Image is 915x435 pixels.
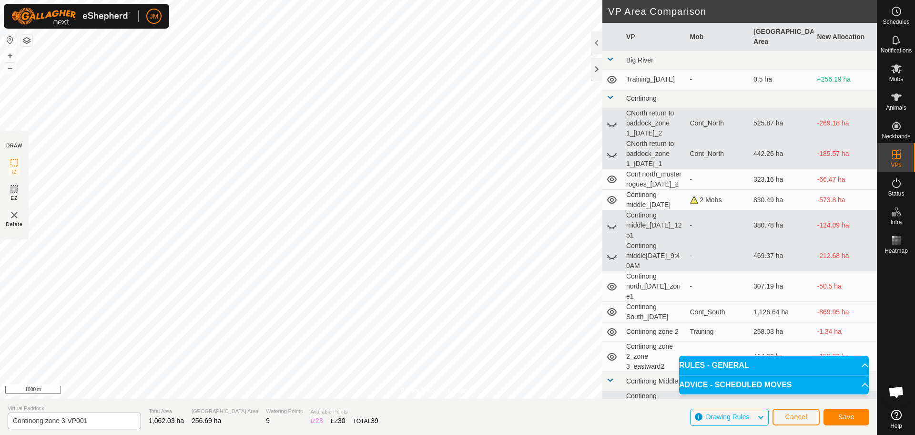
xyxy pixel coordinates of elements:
[9,209,20,221] img: VP
[4,50,16,62] button: +
[266,417,270,425] span: 9
[4,62,16,74] button: –
[813,210,877,241] td: -124.09 ha
[690,195,746,205] div: 2 Mobs
[877,406,915,433] a: Help
[192,407,258,415] span: [GEOGRAPHIC_DATA] Area
[21,35,32,46] button: Map Layers
[750,342,813,372] td: 414.92 ha
[888,191,904,197] span: Status
[4,34,16,46] button: Reset Map
[750,139,813,169] td: 442.26 ha
[881,48,912,53] span: Notifications
[750,302,813,322] td: 1,126.64 ha
[622,190,686,210] td: Continong middle_[DATE]
[622,23,686,51] th: VP
[813,108,877,139] td: -269.18 ha
[622,108,686,139] td: CNorth return to paddock_zone 1_[DATE]_2
[608,6,877,17] h2: VP Area Comparison
[679,356,869,375] p-accordion-header: RULES - GENERAL
[690,281,746,291] div: -
[150,11,159,21] span: JM
[889,76,903,82] span: Mobs
[690,74,746,84] div: -
[890,423,902,429] span: Help
[6,142,22,149] div: DRAW
[750,210,813,241] td: 380.78 ha
[785,413,807,421] span: Cancel
[750,23,813,51] th: [GEOGRAPHIC_DATA] Area
[622,241,686,271] td: Continong middle[DATE]_9:40AM
[686,23,750,51] th: Mob
[310,416,323,426] div: IZ
[626,56,653,64] span: Big River
[12,168,17,176] span: IZ
[690,118,746,128] div: Cont_North
[149,417,184,425] span: 1,062.03 ha
[690,149,746,159] div: Cont_North
[813,70,877,89] td: +256.19 ha
[884,248,908,254] span: Heatmap
[813,23,877,51] th: New Allocation
[622,391,686,422] td: Continong middle_[DATE]_9:30AM
[750,169,813,190] td: 323.16 ha
[679,381,792,389] span: ADVICE - SCHEDULED MOVES
[882,134,910,139] span: Neckbands
[883,19,909,25] span: Schedules
[622,139,686,169] td: CNorth return to paddock_zone 1_[DATE]_1
[266,407,303,415] span: Watering Points
[679,362,749,369] span: RULES - GENERAL
[622,169,686,190] td: Cont north_muster rogues_[DATE]_2
[626,377,678,385] span: Continong Middle
[706,413,749,421] span: Drawing Rules
[813,190,877,210] td: -573.8 ha
[813,271,877,302] td: -50.5 ha
[448,386,476,395] a: Contact Us
[813,322,877,342] td: -1.34 ha
[310,408,378,416] span: Available Points
[6,221,23,228] span: Delete
[679,375,869,394] p-accordion-header: ADVICE - SCHEDULED MOVES
[690,307,746,317] div: Cont_South
[750,70,813,89] td: 0.5 ha
[11,8,131,25] img: Gallagher Logo
[622,271,686,302] td: Continong north_[DATE]_zone1
[886,105,906,111] span: Animals
[690,220,746,230] div: -
[813,241,877,271] td: -212.68 ha
[813,342,877,372] td: -158.23 ha
[371,417,378,425] span: 39
[882,378,911,406] div: Open chat
[622,302,686,322] td: Continong South_[DATE]
[626,94,657,102] span: Continong
[773,409,820,425] button: Cancel
[813,302,877,322] td: -869.95 ha
[690,327,746,337] div: Training
[750,271,813,302] td: 307.19 ha
[823,409,869,425] button: Save
[622,70,686,89] td: Training_[DATE]
[838,413,854,421] span: Save
[813,169,877,190] td: -66.47 ha
[890,219,902,225] span: Infra
[622,210,686,241] td: Continong middle_[DATE]_1251
[315,417,323,425] span: 23
[690,352,746,362] div: -
[891,162,901,168] span: VPs
[8,404,141,413] span: Virtual Paddock
[331,416,346,426] div: EZ
[750,108,813,139] td: 525.87 ha
[750,322,813,342] td: 258.03 ha
[338,417,346,425] span: 30
[690,251,746,261] div: -
[813,139,877,169] td: -185.57 ha
[149,407,184,415] span: Total Area
[622,342,686,372] td: Continong zone 2_zone 3_eastward2
[750,241,813,271] td: 469.37 ha
[11,195,18,202] span: EZ
[622,322,686,342] td: Continong zone 2
[192,417,221,425] span: 256.69 ha
[750,190,813,210] td: 830.49 ha
[353,416,378,426] div: TOTAL
[690,175,746,185] div: -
